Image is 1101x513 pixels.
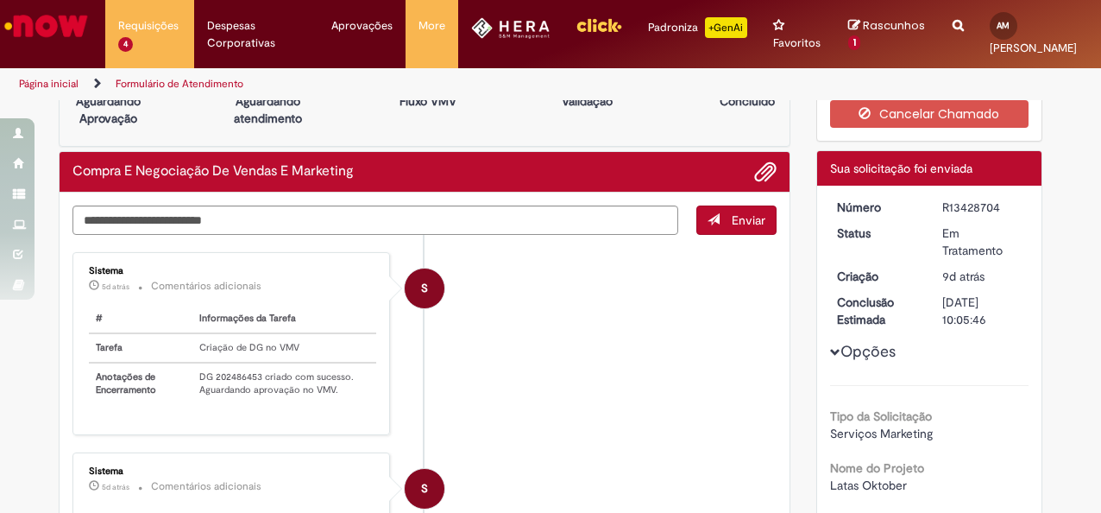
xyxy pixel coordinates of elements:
dt: Criação [824,268,930,285]
span: [PERSON_NAME] [990,41,1077,55]
span: 9d atrás [942,269,985,284]
button: Adicionar anexos [754,161,777,183]
div: Sistema [89,466,376,477]
span: S [421,268,428,309]
div: Em Tratamento [942,225,1022,259]
div: System [405,269,444,308]
span: Enviar [732,212,765,228]
small: Comentários adicionais [151,479,261,494]
time: 23/08/2025 16:26:13 [102,482,129,492]
span: Serviços Marketing [830,426,933,441]
dt: Status [824,225,930,242]
span: 1 [848,35,861,51]
p: Aguardando atendimento [226,92,310,127]
time: 19/08/2025 13:51:57 [942,269,985,284]
b: Nome do Projeto [830,460,924,476]
th: Anotações de Encerramento [89,363,192,404]
b: Tipo da Solicitação [830,408,932,424]
dt: Conclusão Estimada [824,294,930,328]
span: AM [997,20,1010,31]
dt: Número [824,199,930,216]
th: Tarefa [89,333,192,363]
button: Cancelar Chamado [830,100,1029,128]
img: click_logo_yellow_360x200.png [576,12,622,38]
a: Rascunhos [848,18,927,50]
img: HeraLogo.png [471,17,550,39]
span: S [421,468,428,510]
span: More [418,17,445,35]
span: Rascunhos [863,17,925,34]
a: Página inicial [19,77,79,91]
img: ServiceNow [2,9,91,43]
p: +GenAi [705,17,747,38]
span: Requisições [118,17,179,35]
p: Aguardando Aprovação [66,92,150,127]
time: 23/08/2025 16:26:17 [102,282,129,292]
p: Fluxo VMV [400,92,456,110]
h2: Compra E Negociação De Vendas E Marketing Histórico de tíquete [72,164,354,180]
a: Formulário de Atendimento [116,77,243,91]
div: [DATE] 10:05:46 [942,294,1022,328]
span: Aprovações [331,17,393,35]
span: Despesas Corporativas [207,17,305,52]
div: R13428704 [942,199,1022,216]
span: Favoritos [773,35,821,52]
span: 4 [118,37,133,52]
small: Comentários adicionais [151,279,261,294]
ul: Trilhas de página [13,68,721,100]
td: DG 202486453 criado com sucesso. Aguardando aprovação no VMV. [192,363,375,404]
span: Sua solicitação foi enviada [830,161,972,176]
p: Validação [562,92,613,110]
td: Criação de DG no VMV [192,333,375,363]
span: 5d atrás [102,482,129,492]
span: 5d atrás [102,282,129,292]
div: 19/08/2025 13:51:57 [942,268,1022,285]
button: Enviar [696,206,777,235]
span: Latas Oktober [830,478,907,493]
div: Sistema [89,266,376,276]
th: Informações da Tarefa [192,305,375,333]
th: # [89,305,192,333]
div: System [405,469,444,509]
p: Concluído [720,92,775,110]
textarea: Digite sua mensagem aqui... [72,206,678,234]
div: Padroniza [648,17,747,38]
